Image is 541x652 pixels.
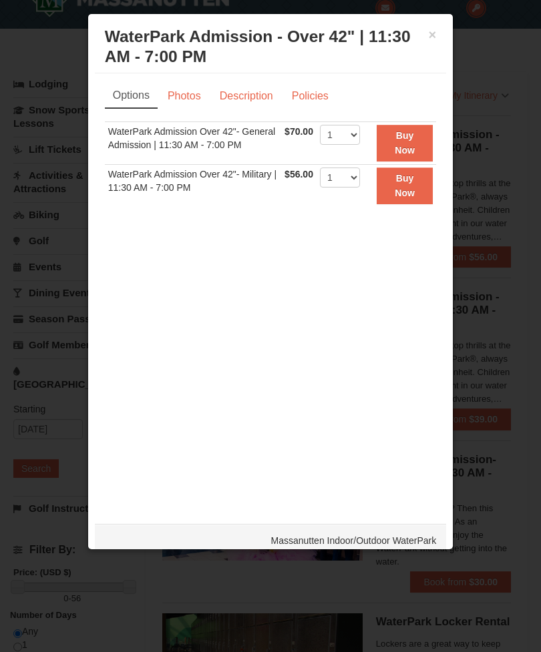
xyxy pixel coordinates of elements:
span: $70.00 [285,126,313,137]
strong: Buy Now [395,173,415,198]
strong: Buy Now [395,130,415,155]
button: × [429,28,437,41]
a: Policies [283,83,337,109]
span: $56.00 [285,169,313,180]
button: Buy Now [377,125,433,161]
button: Buy Now [377,168,433,204]
a: Photos [159,83,210,109]
td: WaterPark Admission Over 42"- Military | 11:30 AM - 7:00 PM [105,164,281,206]
td: WaterPark Admission Over 42"- General Admission | 11:30 AM - 7:00 PM [105,122,281,165]
div: Massanutten Indoor/Outdoor WaterPark [95,524,447,557]
a: Options [105,83,158,109]
a: Description [211,83,282,109]
h3: WaterPark Admission - Over 42" | 11:30 AM - 7:00 PM [105,27,437,67]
